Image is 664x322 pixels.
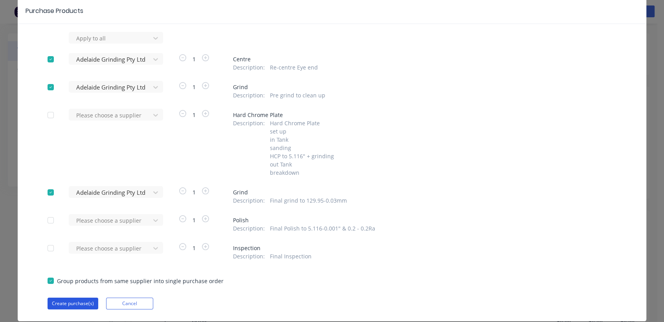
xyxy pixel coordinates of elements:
span: Final Polish to 5.116-0.001" & 0.2 - 0.2Ra [270,224,375,232]
span: Centre [233,55,616,63]
span: Description : [233,224,265,232]
button: Cancel [106,298,153,309]
span: Final grind to 129.95-0.03mm [270,196,347,205]
span: Hard Chrome Plate [233,111,616,119]
div: Purchase Products [26,6,83,16]
span: Polish [233,216,616,224]
span: 1 [188,83,200,91]
span: Final Inspection [270,252,312,260]
span: Grind [233,83,616,91]
span: 1 [188,188,200,196]
span: 1 [188,216,200,224]
span: Description : [233,63,265,71]
span: Description : [233,119,265,177]
span: Inspection [233,244,616,252]
span: Description : [233,196,265,205]
span: 1 [188,111,200,119]
span: Description : [233,252,265,260]
span: 1 [188,244,200,252]
span: 1 [188,55,200,63]
button: Create purchase(s) [48,298,98,309]
span: Pre grind to clean up [270,91,325,99]
span: Re-centre Eye end [270,63,318,71]
span: Description : [233,91,265,99]
span: Grind [233,188,616,196]
span: Hard Chrome Plate set up in Tank sanding HCP to 5.116" + grinding out Tank breakdown [270,119,334,177]
span: Group products from same supplier into single purchase order [57,277,224,285]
